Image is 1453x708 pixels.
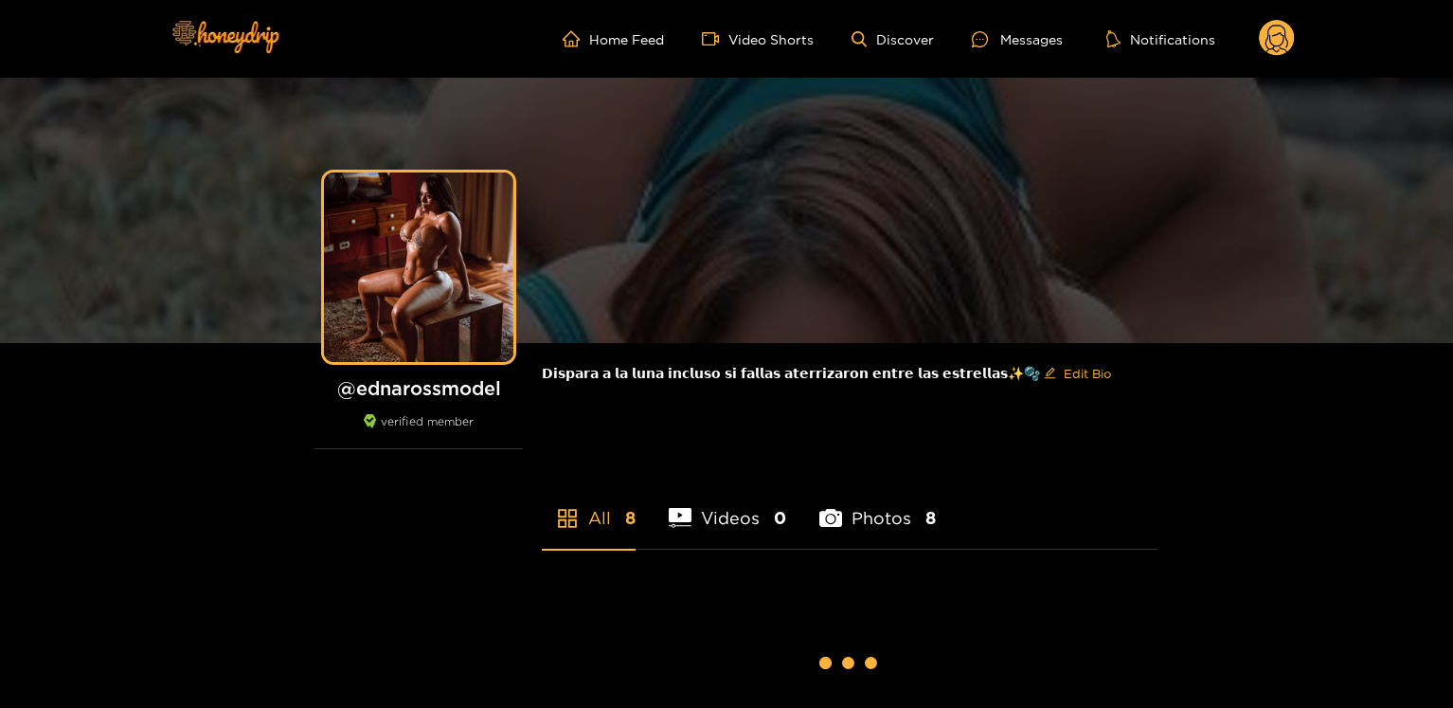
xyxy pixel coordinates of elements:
[1044,367,1056,381] span: edit
[563,30,589,47] span: home
[314,376,523,400] h1: @ ednarossmodel
[542,463,636,549] li: All
[702,30,814,47] a: Video Shorts
[314,414,523,449] div: verified member
[1101,29,1221,48] button: Notifications
[702,30,728,47] span: video-camera
[1064,364,1111,383] span: Edit Bio
[625,506,636,530] span: 8
[542,343,1157,404] div: 𝗗𝗶𝘀𝗽𝗮𝗿𝗮 𝗮 𝗹𝗮 𝗹𝘂𝗻𝗮 𝗶𝗻𝗰𝗹𝘂𝘀𝗼 𝘀𝗶 𝗳𝗮𝗹𝗹𝗮𝘀 𝗮𝘁𝗲𝗿𝗿𝗶𝘇𝗮𝗿𝗼𝗻 𝗲𝗻𝘁𝗿𝗲 𝗹𝗮𝘀 𝗲𝘀𝘁𝗿𝗲𝗹𝗹𝗮𝘀✨🫧
[852,31,934,47] a: Discover
[669,463,786,549] li: Videos
[563,30,664,47] a: Home Feed
[819,463,936,549] li: Photos
[1040,358,1115,389] button: editEdit Bio
[556,507,579,530] span: appstore
[925,506,936,530] span: 8
[774,506,786,530] span: 0
[972,28,1063,50] div: Messages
